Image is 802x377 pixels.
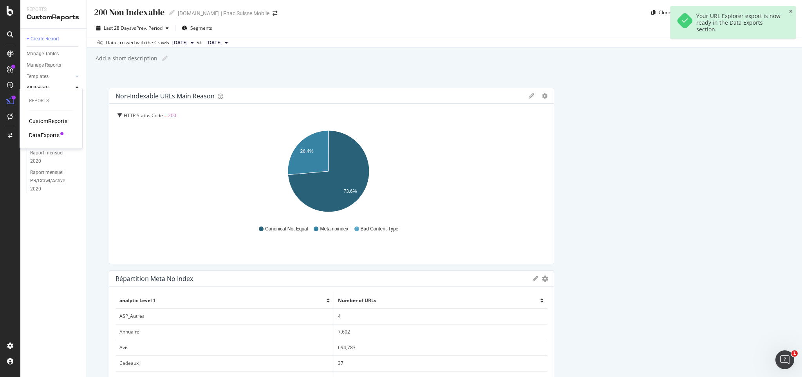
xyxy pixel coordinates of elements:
[27,72,73,81] a: Templates
[119,297,156,304] span: analytic Level 1
[169,38,197,47] button: [DATE]
[789,9,793,14] div: close toast
[132,25,163,31] span: vs Prev. Period
[542,276,548,281] div: gear
[696,13,782,33] div: Your URL Explorer export is now ready in the Data Exports section.
[27,84,73,92] a: All Reports
[124,112,163,119] span: HTTP Status Code
[30,169,77,193] div: Raport mensuel PR/Crawl/Active 2020
[334,324,547,340] td: 7,602
[338,297,376,304] span: Number of URLs
[30,169,81,193] a: Raport mensuel PR/Crawl/Active 2020
[334,340,547,355] td: 694,783
[30,149,81,165] a: Raport mensuel 2020
[334,308,547,324] td: 4
[27,50,59,58] div: Manage Tables
[172,39,188,46] span: 2025 Jul. 31st
[116,127,542,218] svg: A chart.
[27,13,80,22] div: CustomReports
[30,149,74,165] div: Raport mensuel 2020
[361,226,399,232] span: Bad Content-Type
[197,39,203,46] span: vs
[29,117,67,125] a: CustomReports
[775,350,794,369] iframe: Intercom live chat
[300,149,314,154] text: 26.4%
[116,340,334,355] td: Avis
[27,6,80,13] div: Reports
[542,93,547,99] div: gear
[29,131,60,139] a: DataExports
[190,25,212,31] span: Segments
[27,61,61,69] div: Manage Reports
[27,35,59,43] div: + Create Report
[203,38,231,47] button: [DATE]
[27,72,49,81] div: Templates
[116,308,334,324] td: ASP_Autres
[104,25,132,31] span: Last 28 Days
[27,35,81,43] a: + Create Report
[162,56,168,61] i: Edit report name
[659,9,671,16] div: Clone
[116,355,334,371] td: Cadeaux
[116,92,215,100] div: Non-Indexable URLs Main Reason
[648,6,681,19] button: Clone
[343,188,357,194] text: 73.6%
[109,88,554,264] div: Non-Indexable URLs Main ReasongeargearHTTP Status Code = 200A chart.Canonical Not EqualMeta noind...
[27,84,50,92] div: All Reports
[116,324,334,340] td: Annuaire
[93,22,172,34] button: Last 28 DaysvsPrev. Period
[164,112,167,119] span: =
[27,61,81,69] a: Manage Reports
[169,10,175,15] i: Edit report name
[334,355,547,371] td: 37
[320,226,348,232] span: Meta noindex
[116,275,193,283] div: Répartition Meta No Index
[265,226,308,232] span: Canonical Not Equal
[106,39,169,46] div: Data crossed with the Crawls
[168,112,176,119] span: 200
[179,22,215,34] button: Segments
[178,9,269,17] div: [DOMAIN_NAME] | Fnac Suisse Mobile
[29,98,73,104] div: Reports
[206,39,222,46] span: 2025 May. 31st
[93,6,164,18] div: 200 Non Indexable
[273,11,277,16] div: arrow-right-arrow-left
[95,54,157,62] div: Add a short description
[791,350,798,357] span: 1
[27,50,81,58] a: Manage Tables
